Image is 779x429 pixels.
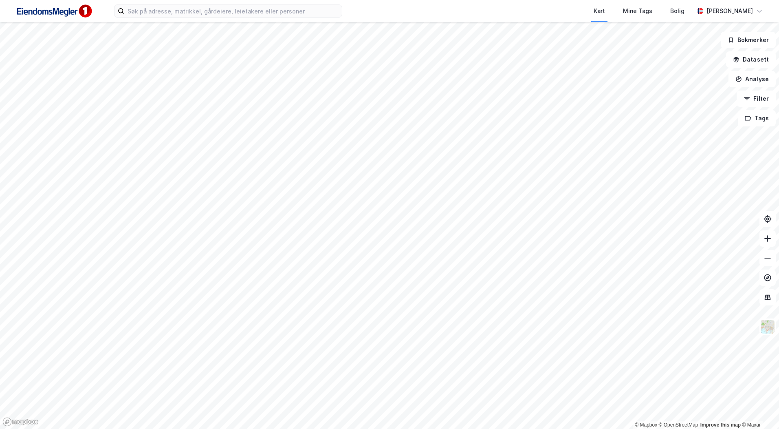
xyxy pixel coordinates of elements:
[659,422,698,428] a: OpenStreetMap
[728,71,776,87] button: Analyse
[670,6,684,16] div: Bolig
[726,51,776,68] button: Datasett
[124,5,342,17] input: Søk på adresse, matrikkel, gårdeiere, leietakere eller personer
[594,6,605,16] div: Kart
[706,6,753,16] div: [PERSON_NAME]
[700,422,741,428] a: Improve this map
[2,417,38,427] a: Mapbox homepage
[737,91,776,107] button: Filter
[635,422,657,428] a: Mapbox
[738,110,776,126] button: Tags
[738,390,779,429] iframe: Chat Widget
[623,6,652,16] div: Mine Tags
[738,390,779,429] div: Kontrollprogram for chat
[721,32,776,48] button: Bokmerker
[13,2,95,20] img: F4PB6Px+NJ5v8B7XTbfpPpyloAAAAASUVORK5CYII=
[760,319,775,334] img: Z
